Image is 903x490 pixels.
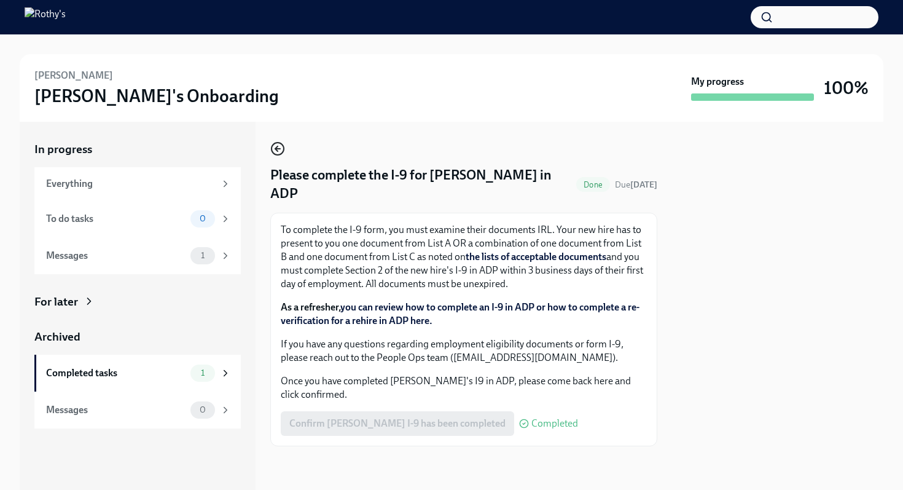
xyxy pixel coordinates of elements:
div: Everything [46,177,215,191]
div: Messages [46,249,186,263]
a: Messages0 [34,392,241,429]
span: August 24th, 2025 12:00 [615,179,657,191]
p: To complete the I-9 form, you must examine their documents IRL. Your new hire has to present to y... [281,223,647,291]
a: Archived [34,329,241,345]
a: Messages1 [34,237,241,274]
img: Rothy's [25,7,66,27]
p: Once you have completed [PERSON_NAME]'s I9 in ADP, please come back here and click confirmed. [281,374,647,401]
h6: [PERSON_NAME] [34,69,113,82]
a: the lists of acceptable documents [466,251,606,263]
h3: [PERSON_NAME]'s Onboarding [34,85,279,107]
strong: My progress [691,75,744,89]
a: Everything [34,167,241,200]
span: Done [576,180,610,189]
a: In progress [34,141,241,157]
div: To do tasks [46,212,186,226]
span: Due [615,180,657,190]
span: Completed [531,419,578,429]
a: Completed tasks1 [34,355,241,392]
div: Messages [46,403,186,417]
span: 1 [193,251,212,260]
h4: Please complete the I-9 for [PERSON_NAME] in ADP [270,166,571,203]
strong: As a refresher, [281,301,639,326]
span: 0 [192,405,213,414]
p: If you have any questions regarding employment eligibility documents or form I-9, please reach ou... [281,338,647,365]
div: For later [34,294,78,310]
a: you can review how to complete an I-9 in ADP or how to complete a re-verification for a rehire in... [281,301,639,326]
a: To do tasks0 [34,200,241,237]
div: Completed tasks [46,366,186,380]
h3: 100% [824,77,869,99]
strong: [DATE] [630,180,657,190]
span: 0 [192,214,213,223]
span: 1 [193,368,212,377]
a: For later [34,294,241,310]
